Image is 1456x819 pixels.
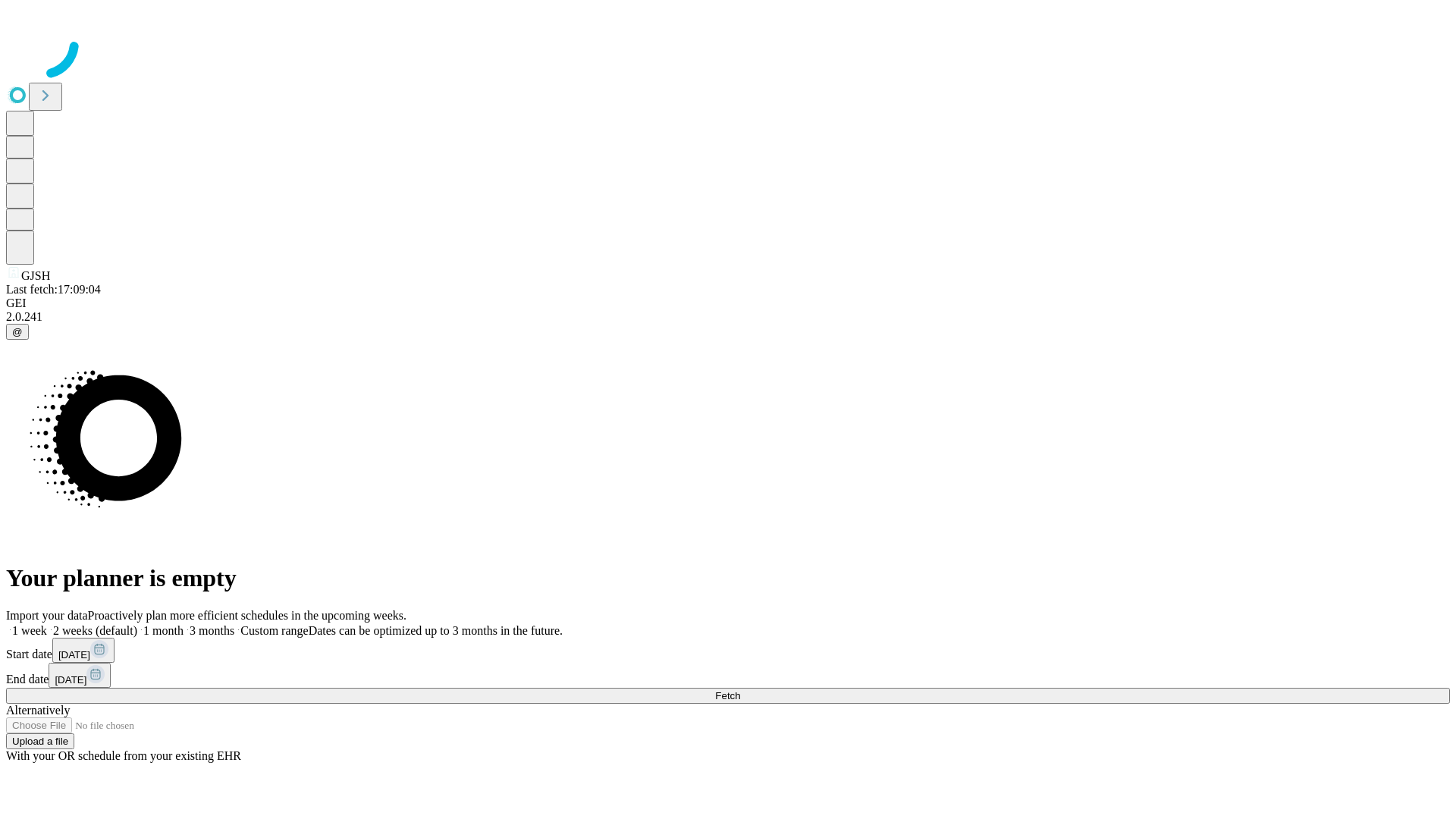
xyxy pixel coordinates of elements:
[12,624,47,637] span: 1 week
[6,688,1450,704] button: Fetch
[49,663,111,688] button: [DATE]
[240,624,308,637] span: Custom range
[6,663,1450,688] div: End date
[6,733,74,749] button: Upload a file
[21,269,50,282] span: GJSH
[52,638,115,663] button: [DATE]
[309,624,563,637] span: Dates can be optimized up to 3 months in the future.
[715,690,740,701] span: Fetch
[58,649,90,661] span: [DATE]
[6,324,29,340] button: @
[12,326,23,337] span: @
[88,609,406,622] span: Proactively plan more efficient schedules in the upcoming weeks.
[6,704,70,717] span: Alternatively
[6,609,88,622] span: Import your data
[53,624,137,637] span: 2 weeks (default)
[6,749,241,762] span: With your OR schedule from your existing EHR
[6,297,1450,310] div: GEI
[55,674,86,686] span: [DATE]
[143,624,184,637] span: 1 month
[6,310,1450,324] div: 2.0.241
[190,624,234,637] span: 3 months
[6,283,101,296] span: Last fetch: 17:09:04
[6,564,1450,592] h1: Your planner is empty
[6,638,1450,663] div: Start date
